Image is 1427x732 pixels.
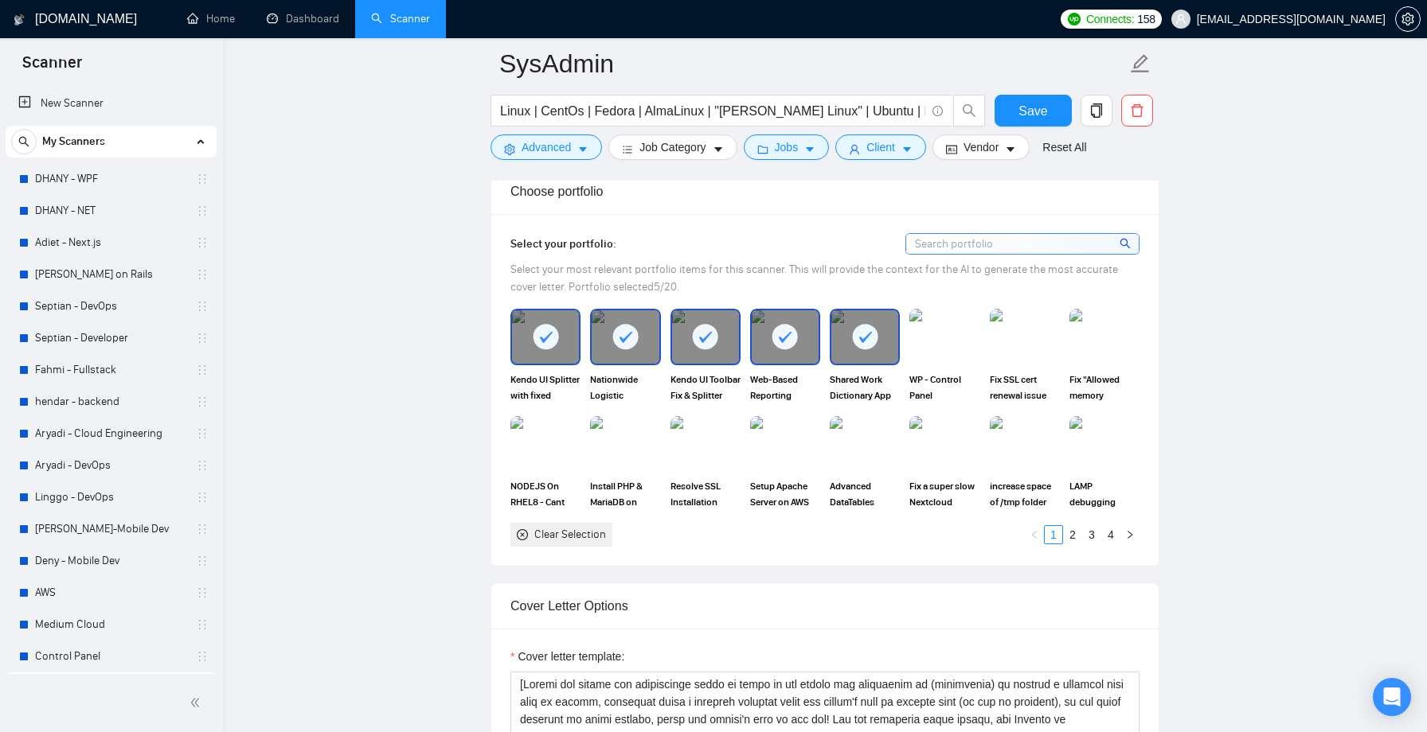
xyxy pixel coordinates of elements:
span: Scanner [10,51,95,84]
img: portfolio thumbnail image [1069,416,1140,472]
span: delete [1122,103,1152,118]
div: Choose portfolio [510,169,1140,214]
span: holder [196,459,209,472]
span: Web-Based Reporting System for Mobile Voucher Business Using PHP [750,372,820,403]
a: DHANY - NET [35,195,186,227]
li: 4 [1101,525,1120,544]
button: barsJob Categorycaret-down [608,134,737,160]
img: portfolio thumbnail image [670,416,741,472]
span: holder [196,173,209,185]
span: bars [622,143,633,155]
a: Reset All [1042,138,1086,156]
span: folder [757,143,768,155]
img: portfolio thumbnail image [750,416,820,472]
span: My Scanners [42,126,105,158]
a: setting [1395,13,1421,25]
span: left [1030,530,1039,539]
span: holder [196,204,209,217]
span: Kendo UI Splitter with fixed header above list view [510,372,581,403]
div: Clear Selection [534,526,606,543]
span: Job Category [639,138,706,156]
button: search [953,95,985,127]
img: portfolio thumbnail image [990,309,1060,364]
button: setting [1395,6,1421,32]
span: Shared Work Dictionary App for Insurance & Auto Repair Collaboration [830,372,900,403]
span: holder [196,300,209,313]
span: increase space of /tmp folder [990,478,1060,510]
span: holder [196,236,209,249]
li: Previous Page [1025,525,1044,544]
li: 3 [1082,525,1101,544]
a: 3 [1083,526,1101,543]
span: caret-down [577,143,588,155]
button: folderJobscaret-down [744,134,830,160]
span: holder [196,395,209,408]
button: search [11,129,37,154]
span: search [954,103,984,118]
span: Advanced [522,138,571,156]
span: info-circle [932,106,943,116]
a: searchScanner [371,12,430,25]
img: portfolio thumbnail image [510,416,581,472]
a: DHANY - WPF [35,163,186,195]
li: 2 [1063,525,1082,544]
img: portfolio thumbnail image [830,416,900,472]
img: portfolio thumbnail image [909,416,979,472]
button: left [1025,525,1044,544]
span: Install PHP & MariaDB on Windows Server 2016 with IIS [590,478,660,510]
button: copy [1081,95,1112,127]
span: holder [196,586,209,599]
span: Save [1018,101,1047,121]
span: right [1125,530,1135,539]
a: dashboardDashboard [267,12,339,25]
span: caret-down [713,143,724,155]
span: caret-down [901,143,913,155]
div: Cover Letter Options [510,583,1140,629]
span: close-circle [517,529,528,540]
span: Jobs [775,138,799,156]
span: WP - Control Panel [909,372,979,403]
a: [PERSON_NAME]-Mobile Dev [35,513,186,545]
span: user [849,143,860,155]
img: portfolio thumbnail image [909,309,979,364]
button: Save [995,95,1072,127]
a: Fahmi - Fullstack [35,354,186,386]
span: holder [196,268,209,281]
li: New Scanner [6,88,217,119]
span: Advanced DataTables Search Filter via Modal (PHP, MySQL, Ajax) [830,478,900,510]
span: search [1120,235,1133,252]
a: New Scanner [18,88,204,119]
span: 158 [1137,10,1155,28]
span: caret-down [1005,143,1016,155]
span: holder [196,523,209,535]
span: Select your portfolio: [510,237,616,251]
a: 1 [1045,526,1062,543]
button: idcardVendorcaret-down [932,134,1030,160]
span: Kendo UI Toolbar Fix & Splitter Auto-Resize Implementation [670,372,741,403]
span: Connects: [1086,10,1134,28]
img: portfolio thumbnail image [990,416,1060,472]
input: Search portfolio [906,234,1139,254]
a: Adiet - Next.js [35,227,186,259]
span: LAMP debugging assistance required [1069,478,1140,510]
span: Setup Apache Server on AWS Windows EC2 for Multiple Web Apps [750,478,820,510]
img: upwork-logo.png [1068,13,1081,25]
span: holder [196,491,209,504]
a: Medium Cloud [35,609,186,640]
span: setting [1396,13,1420,25]
button: right [1120,525,1140,544]
span: user [1175,14,1187,25]
span: Fix a super slow Nextcloud [909,478,979,510]
span: Nationwide Logistic Management System Built with Classic ASP [590,372,660,403]
button: delete [1121,95,1153,127]
span: Select your most relevant portfolio items for this scanner. This will provide the context for the... [510,263,1118,294]
div: Open Intercom Messenger [1373,678,1411,716]
li: 1 [1044,525,1063,544]
li: Next Page [1120,525,1140,544]
a: Septian - DevOps [35,290,186,322]
span: holder [196,650,209,663]
span: holder [196,555,209,567]
span: NODEJS On RHEL8 - Cant connect [510,478,581,510]
a: 4 [1102,526,1120,543]
span: holder [196,332,209,345]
